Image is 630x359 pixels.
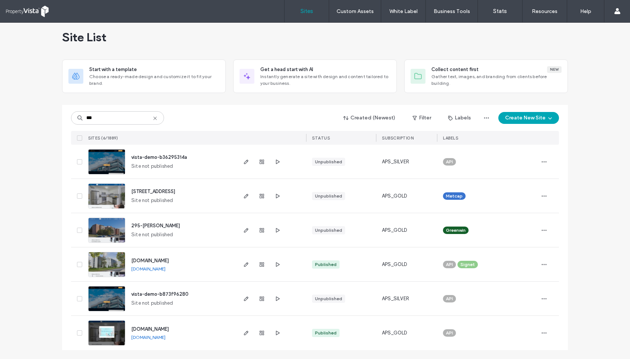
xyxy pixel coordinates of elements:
span: STATUS [312,135,330,141]
span: APS_GOLD [382,329,407,337]
div: Start with a templateChoose a ready-made design and customize it to fit your brand. [62,60,226,93]
a: [DOMAIN_NAME] [131,326,169,332]
span: APS_SILVER [382,295,409,302]
div: Published [315,330,337,336]
span: API [446,330,453,336]
div: Unpublished [315,227,342,234]
span: Get a head start with AI [260,66,313,73]
div: Unpublished [315,295,342,302]
span: API [446,261,453,268]
a: [DOMAIN_NAME] [131,258,169,263]
span: Site not published [131,231,173,238]
label: White Label [389,8,418,15]
div: Collect content firstNewGather text, images, and branding from clients before building. [404,60,568,93]
span: Gather text, images, and branding from clients before building. [431,73,562,87]
span: Collect content first [431,66,479,73]
button: Filter [405,112,438,124]
div: Unpublished [315,193,342,199]
span: Help [17,5,32,12]
a: vista-demo-b36295314a [131,154,187,160]
div: Published [315,261,337,268]
button: Create New Site [498,112,559,124]
span: SITES (6/1889) [88,135,118,141]
a: [DOMAIN_NAME] [131,334,165,340]
a: [STREET_ADDRESS] [131,189,175,194]
label: Custom Assets [337,8,374,15]
div: Unpublished [315,158,342,165]
span: Start with a template [89,66,137,73]
label: Sites [300,8,313,15]
span: SUBSCRIPTION [382,135,414,141]
span: APS_GOLD [382,192,407,200]
span: Site not published [131,163,173,170]
span: Site not published [131,197,173,204]
span: Signet [460,261,475,268]
label: Stats [493,8,507,15]
button: Created (Newest) [337,112,402,124]
span: LABELS [443,135,458,141]
label: Help [580,8,591,15]
span: Choose a ready-made design and customize it to fit your brand. [89,73,219,87]
span: APS_GOLD [382,227,407,234]
span: API [446,158,453,165]
span: APS_SILVER [382,158,409,166]
div: New [547,66,562,73]
span: Instantly generate a site with design and content tailored to your business. [260,73,390,87]
a: [DOMAIN_NAME] [131,266,165,272]
span: Site List [62,30,106,45]
span: API [446,295,453,302]
label: Resources [532,8,557,15]
span: Site not published [131,299,173,307]
span: Metcap [446,193,463,199]
span: APS_GOLD [382,261,407,268]
div: Get a head start with AIInstantly generate a site with design and content tailored to your business. [233,60,397,93]
a: 295-[PERSON_NAME] [131,223,180,228]
a: vista-demo-b873f96280 [131,291,189,297]
label: Business Tools [434,8,470,15]
button: Labels [441,112,478,124]
span: Greenwin [446,227,466,234]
